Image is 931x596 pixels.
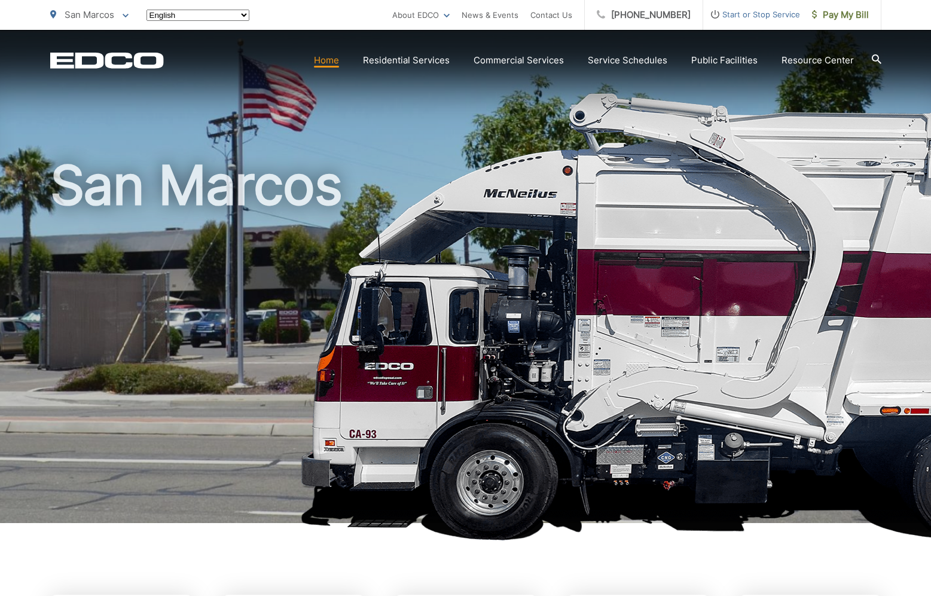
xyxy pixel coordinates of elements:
[50,52,164,69] a: EDCD logo. Return to the homepage.
[392,8,450,22] a: About EDCO
[588,53,667,68] a: Service Schedules
[65,9,114,20] span: San Marcos
[782,53,854,68] a: Resource Center
[314,53,339,68] a: Home
[146,10,249,21] select: Select a language
[812,8,869,22] span: Pay My Bill
[474,53,564,68] a: Commercial Services
[691,53,758,68] a: Public Facilities
[50,155,881,534] h1: San Marcos
[462,8,518,22] a: News & Events
[363,53,450,68] a: Residential Services
[530,8,572,22] a: Contact Us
